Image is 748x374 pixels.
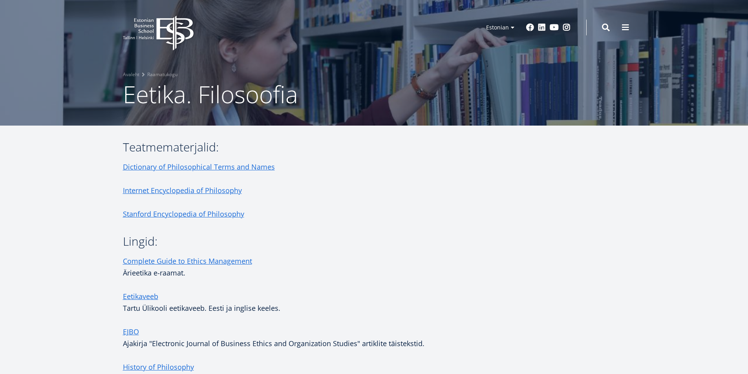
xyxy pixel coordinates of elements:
[123,326,453,349] p: Ajakirja "Electronic Journal of Business Ethics and Organization Studies" artiklite täistekstid.
[147,71,177,78] a: Raamatukogu
[550,24,559,31] a: Youtube
[123,267,453,279] p: Ärieetika e-raamat.
[123,290,453,314] p: Tartu Ülikooli eetikaveeb. Eesti ja inglise keeles.
[123,255,252,267] a: Complete Guide to Ethics Management
[538,24,546,31] a: Linkedin
[123,184,242,196] a: Internet Encyclopedia of Philosophy
[123,161,275,173] a: Dictionary of Philosophical Terms and Names
[123,326,139,338] a: EJBO
[123,141,453,153] h3: Teatmematerjalid:
[123,71,139,78] a: Avaleht
[123,78,298,110] span: Eetika. Filosoofia
[123,235,453,247] h3: Lingid:
[526,24,534,31] a: Facebook
[123,290,158,302] a: Eetikaveeb
[563,24,571,31] a: Instagram
[123,208,244,220] a: Stanford Encyclopedia of Philosophy
[123,361,194,373] a: History of Philosophy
